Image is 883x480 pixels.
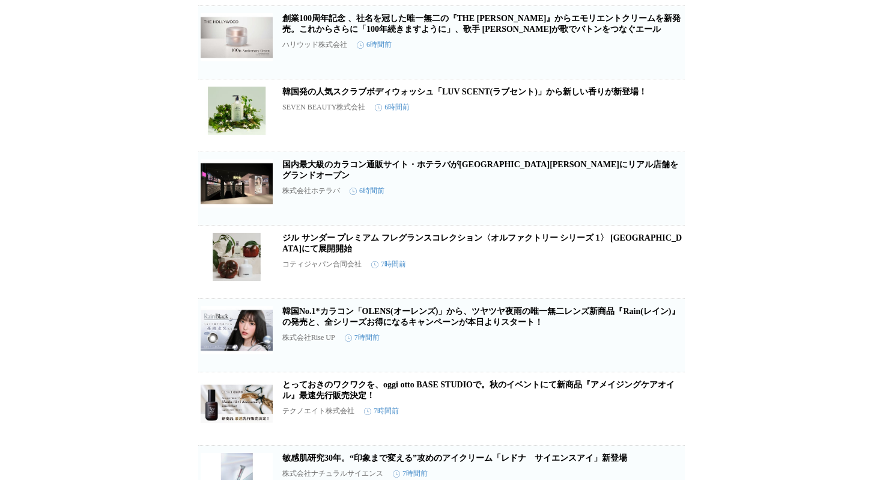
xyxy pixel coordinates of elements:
img: とっておきのワクワクを、oggi otto BASE STUDIOで。秋のイベントにて新商品『アメイジングケアオイル』最速先行販売決定！ [201,380,273,428]
a: 国内最大級のカラコン通販サイト・ホテラバが[GEOGRAPHIC_DATA][PERSON_NAME]にリアル店舗をグランドオープン [282,160,678,180]
img: 創業100周年記念 、社名を冠した唯一無二の『THE HOLLYWOOD』からエモリエントクリームを新発売。これからさらに「100年続きますように」、歌手 一青窈さんが歌でバトンをつなぐエール [201,13,273,61]
time: 6時間前 [375,102,410,112]
p: ハリウッド株式会社 [282,40,347,50]
a: 創業100周年記念 、社名を冠した唯一無二の『THE [PERSON_NAME]』からエモリエントクリームを新発売。これからさらに「100年続きますように」、歌手 [PERSON_NAME]が歌... [282,14,681,34]
img: 国内最大級のカラコン通販サイト・ホテラバがSHIBUYA109渋谷店にリアル店舗をグランドオープン [201,159,273,208]
time: 6時間前 [350,186,384,196]
a: とっておきのワクワクを、oggi otto BASE STUDIOで。秋のイベントにて新商品『アメイジングケアオイル』最速先行販売決定！ [282,380,675,400]
a: 韓国発の人気スクラブボディウォッシュ「LUV SCENT(ラブセント)」から新しい香りが新登場！ [282,87,647,96]
p: テクノエイト株式会社 [282,406,354,416]
time: 7時間前 [371,259,406,269]
p: 株式会社ホテラバ [282,186,340,196]
img: ジル サンダー プレミアム フレグランスコレクション〈オルファクトリー シリーズ 1〉 伊勢丹新宿店にて展開開始 [201,233,273,281]
img: 韓国発の人気スクラブボディウォッシュ「LUV SCENT(ラブセント)」から新しい香りが新登場！ [201,87,273,135]
a: 敏感肌研究30年。“印象まで変える”攻めのアイクリーム「レドナ サイエンスアイ」新登場 [282,454,627,463]
p: コティジャパン合同会社 [282,259,362,269]
p: SEVEN BEAUTY株式会社 [282,102,365,112]
time: 7時間前 [364,406,399,416]
img: 韓国No.1*カラコン「OLENS(オーレンズ)」から、ツヤツヤ夜雨の唯一無二レンズ新商品『Rain(レイン)』の発売と、全シリーズお得になるキャンペーンが本日よりスタート！ [201,306,273,354]
p: 株式会社ナチュラルサイエンス [282,469,383,479]
time: 6時間前 [357,40,392,50]
a: 韓国No.1*カラコン「OLENS(オーレンズ)」から、ツヤツヤ夜雨の唯一無二レンズ新商品『Rain(レイン)』の発売と、全シリーズお得になるキャンペーンが本日よりスタート！ [282,307,680,327]
a: ジル サンダー プレミアム フレグランスコレクション〈オルファクトリー シリーズ 1〉 [GEOGRAPHIC_DATA]にて展開開始 [282,233,682,253]
time: 7時間前 [393,469,428,479]
p: 株式会社Rise UP [282,333,335,343]
time: 7時間前 [345,333,380,343]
